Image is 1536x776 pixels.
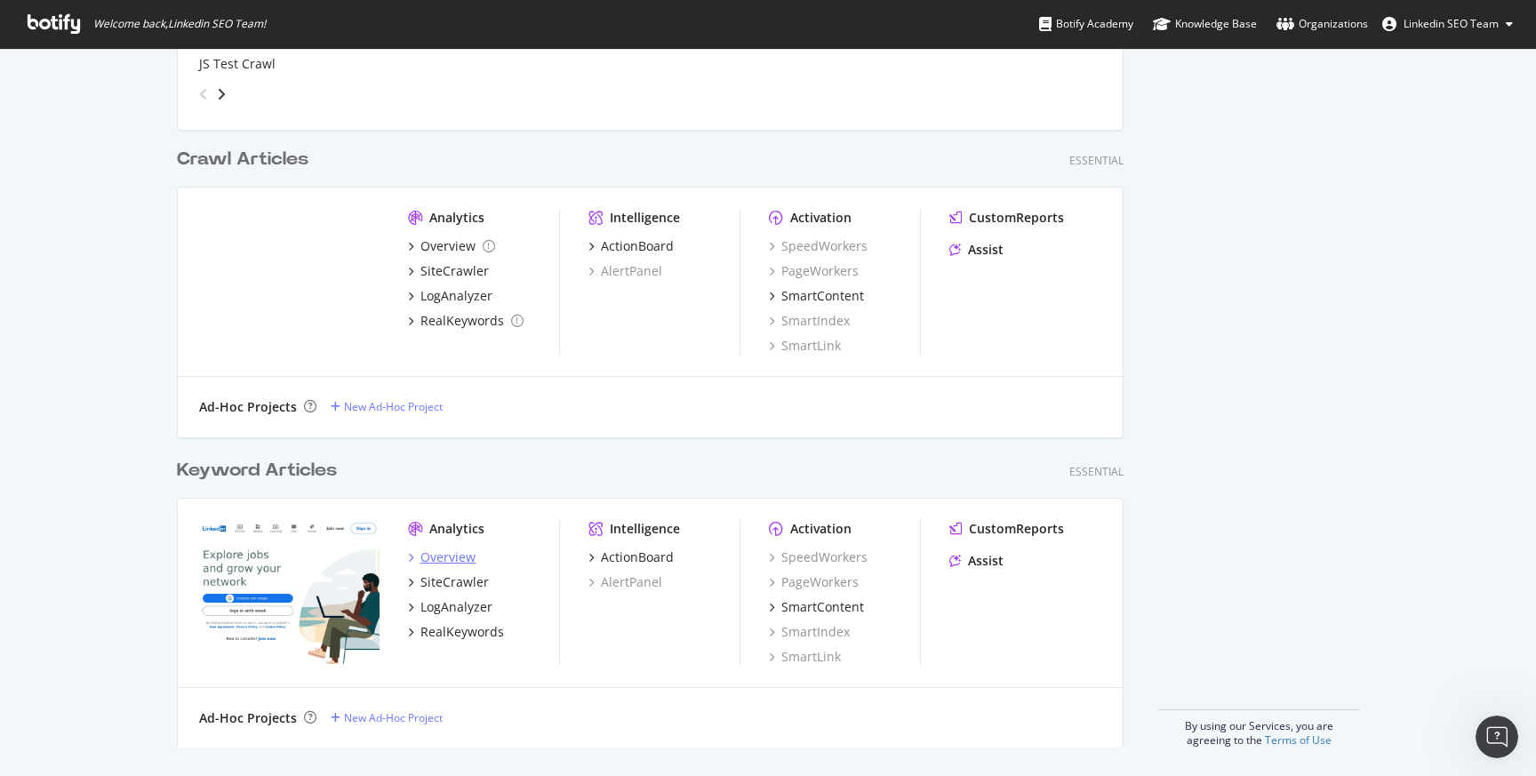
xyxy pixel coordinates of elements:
[769,598,864,616] a: SmartContent
[408,573,489,591] a: SiteCrawler
[601,548,674,566] div: ActionBoard
[420,287,492,305] div: LogAnalyzer
[769,237,868,255] a: SpeedWorkers
[177,458,344,484] a: Keyword Articles
[969,520,1064,538] div: CustomReports
[769,648,841,666] a: SmartLink
[408,287,492,305] a: LogAnalyzer
[344,399,443,414] div: New Ad-Hoc Project
[408,262,489,280] a: SiteCrawler
[610,520,680,538] div: Intelligence
[408,312,524,330] a: RealKeywords
[1069,153,1124,168] div: Essential
[949,241,1004,259] a: Assist
[1039,15,1133,33] div: Botify Academy
[408,623,504,641] a: RealKeywords
[1404,16,1499,31] span: Linkedin SEO Team
[420,548,476,566] div: Overview
[1069,464,1124,479] div: Essential
[199,209,380,353] img: Crawlarticles.com
[790,520,852,538] div: Activation
[215,85,228,103] div: angle-right
[199,709,297,727] div: Ad-Hoc Projects
[949,520,1064,538] a: CustomReports
[769,287,864,305] a: SmartContent
[1476,716,1518,758] iframe: Intercom live chat
[769,337,841,355] a: SmartLink
[331,710,443,725] a: New Ad-Hoc Project
[969,209,1064,227] div: CustomReports
[588,262,662,280] a: AlertPanel
[331,399,443,414] a: New Ad-Hoc Project
[769,573,859,591] a: PageWorkers
[1158,709,1359,748] div: By using our Services, you are agreeing to the
[968,552,1004,570] div: Assist
[781,287,864,305] div: SmartContent
[601,237,674,255] div: ActionBoard
[199,520,380,664] img: keywordarticles.com
[588,237,674,255] a: ActionBoard
[429,209,484,227] div: Analytics
[588,548,674,566] a: ActionBoard
[177,147,308,172] div: Crawl Articles
[588,573,662,591] a: AlertPanel
[769,312,850,330] a: SmartIndex
[790,209,852,227] div: Activation
[408,548,476,566] a: Overview
[420,623,504,641] div: RealKeywords
[1153,15,1257,33] div: Knowledge Base
[408,598,492,616] a: LogAnalyzer
[949,552,1004,570] a: Assist
[1368,10,1527,38] button: Linkedin SEO Team
[769,623,850,641] a: SmartIndex
[769,548,868,566] a: SpeedWorkers
[420,312,504,330] div: RealKeywords
[408,237,495,255] a: Overview
[769,262,859,280] a: PageWorkers
[177,147,316,172] a: Crawl Articles
[420,262,489,280] div: SiteCrawler
[199,398,297,416] div: Ad-Hoc Projects
[420,237,476,255] div: Overview
[420,598,492,616] div: LogAnalyzer
[344,710,443,725] div: New Ad-Hoc Project
[949,209,1064,227] a: CustomReports
[781,598,864,616] div: SmartContent
[420,573,489,591] div: SiteCrawler
[192,80,215,108] div: angle-left
[610,209,680,227] div: Intelligence
[199,55,276,73] a: JS Test Crawl
[93,17,266,31] span: Welcome back, Linkedin SEO Team !
[177,458,337,484] div: Keyword Articles
[968,241,1004,259] div: Assist
[1265,732,1332,748] a: Terms of Use
[1276,15,1368,33] div: Organizations
[429,520,484,538] div: Analytics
